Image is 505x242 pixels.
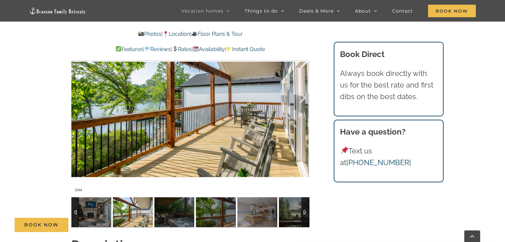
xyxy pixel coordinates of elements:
a: Location [163,31,190,37]
img: Blue-Pearl-lakefront-vacation-rental-home-fog-2-scaled.jpg-nggid041574-ngg0dyn-120x90-00f0w010c01... [279,197,319,227]
img: 📆 [193,46,199,51]
img: 💬 [144,46,150,51]
p: Text us at [340,145,437,168]
a: Availability [193,46,225,52]
img: 📍 [163,31,168,36]
img: 📸 [138,31,144,36]
a: Reviews [144,46,170,52]
img: 👉 [226,46,232,51]
h3: Book Direct [340,48,437,60]
img: 📌 [341,147,348,154]
img: Blue-Pearl-vacation-home-rental-Lake-Taneycomo-2071-scaled.jpg-nggid041595-ngg0dyn-120x90-00f0w01... [237,197,277,227]
span: Things to do [245,9,278,13]
span: Book Now [428,5,476,17]
img: Blue-Pearl-Christmas-at-Lake-Taneycomo-Branson-Missouri-1305-Edit-scaled.jpg-nggid041849-ngg0dyn-... [71,197,111,227]
a: [PHONE_NUMBER] [346,158,411,167]
img: Blue-Pearl-vacation-home-rental-Lake-Taneycomo-2145-scaled.jpg-nggid041566-ngg0dyn-120x90-00f0w01... [113,197,153,227]
a: Instant Quote [226,46,265,52]
span: Vacation homes [181,9,223,13]
img: Blue-Pearl-vacation-home-rental-Lake-Taneycomo-2155-scaled.jpg-nggid041589-ngg0dyn-120x90-00f0w01... [154,197,194,227]
a: Floor Plans & Tour [191,31,242,37]
p: Always book directly with us for the best rate and first dibs on the best dates. [340,68,437,103]
img: ✅ [116,46,121,51]
span: About [355,9,371,13]
img: Branson Family Retreats Logo [29,7,86,15]
a: Rates [172,46,192,52]
img: Blue-Pearl-vacation-home-rental-Lake-Taneycomo-2146-scaled.jpg-nggid041562-ngg0dyn-120x90-00f0w01... [196,197,236,227]
span: Contact [392,9,413,13]
a: Book Now [15,218,68,232]
h3: Have a question? [340,126,437,138]
p: | | | | [71,45,309,54]
img: 💲 [172,46,178,51]
a: Features [116,46,143,52]
img: 🎥 [192,31,197,36]
a: Photos [138,31,161,37]
span: Book Now [24,222,59,228]
p: | | [71,30,309,38]
span: Deals & More [299,9,334,13]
